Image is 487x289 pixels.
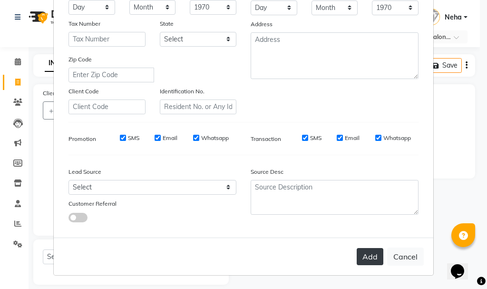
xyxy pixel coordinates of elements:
[387,248,424,266] button: Cancel
[160,87,205,96] label: Identification No.
[160,100,237,114] input: Resident No. or Any Id
[251,135,281,143] label: Transaction
[68,199,117,208] label: Customer Referral
[68,55,92,64] label: Zip Code
[201,134,229,142] label: Whatsapp
[251,168,283,176] label: Source Desc
[68,135,96,143] label: Promotion
[163,134,177,142] label: Email
[383,134,411,142] label: Whatsapp
[160,20,174,28] label: State
[310,134,321,142] label: SMS
[251,20,273,29] label: Address
[357,248,383,265] button: Add
[345,134,360,142] label: Email
[68,100,146,114] input: Client Code
[68,168,101,176] label: Lead Source
[68,32,146,47] input: Tax Number
[68,68,154,82] input: Enter Zip Code
[68,20,100,28] label: Tax Number
[447,251,477,279] iframe: chat widget
[68,87,99,96] label: Client Code
[128,134,139,142] label: SMS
